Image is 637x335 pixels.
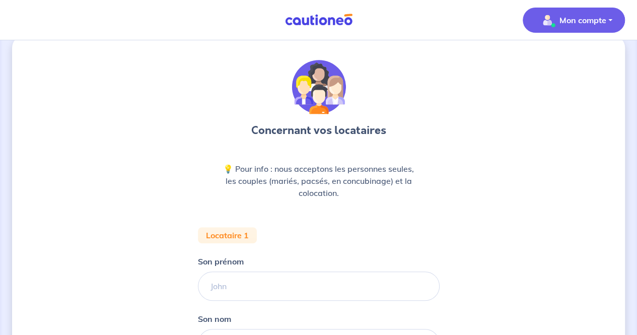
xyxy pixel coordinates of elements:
h3: Concernant vos locataires [251,122,386,139]
p: Mon compte [559,14,606,26]
img: illu_tenants.svg [292,60,346,114]
p: Son prénom [198,255,244,267]
input: John [198,272,440,301]
img: illu_account_valid_menu.svg [539,12,555,28]
div: Locataire 1 [198,227,257,243]
img: Cautioneo [281,14,357,26]
p: Son nom [198,313,231,325]
p: 💡 Pour info : nous acceptons les personnes seules, les couples (mariés, pacsés, en concubinage) e... [222,163,415,199]
button: illu_account_valid_menu.svgMon compte [523,8,625,33]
